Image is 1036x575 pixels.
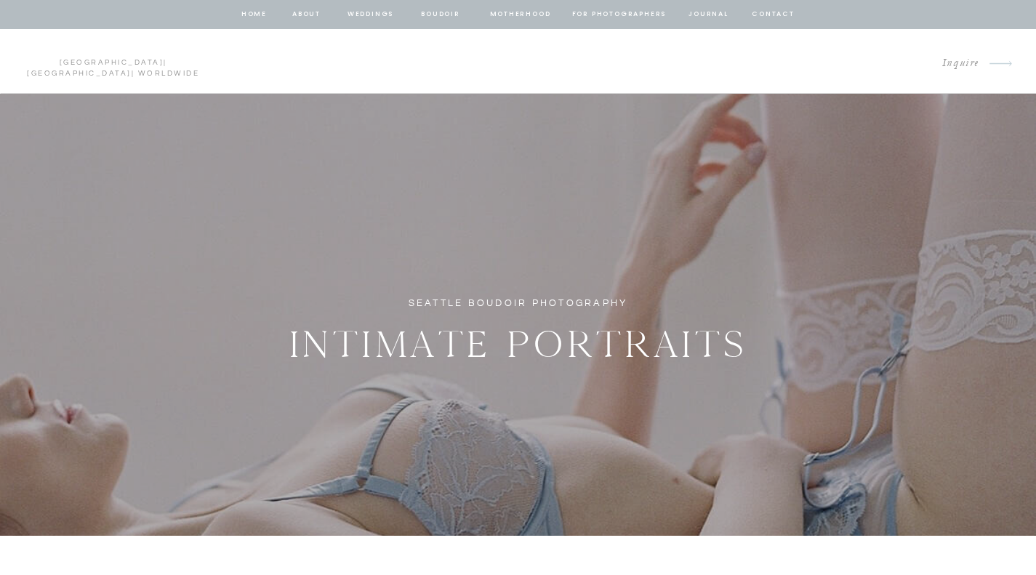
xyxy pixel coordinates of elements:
h2: Intimate Portraits [286,315,751,366]
h1: Seattle Boudoir Photography [400,295,637,312]
p: | | Worldwide [20,57,206,66]
a: [GEOGRAPHIC_DATA] [60,59,164,66]
a: BOUDOIR [420,8,462,21]
a: home [241,8,268,21]
a: about [292,8,322,21]
a: Motherhood [490,8,550,21]
a: journal [686,8,731,21]
a: [GEOGRAPHIC_DATA] [27,70,132,77]
a: contact [750,8,797,21]
a: Weddings [346,8,395,21]
a: Inquire [931,54,979,73]
a: for photographers [572,8,667,21]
